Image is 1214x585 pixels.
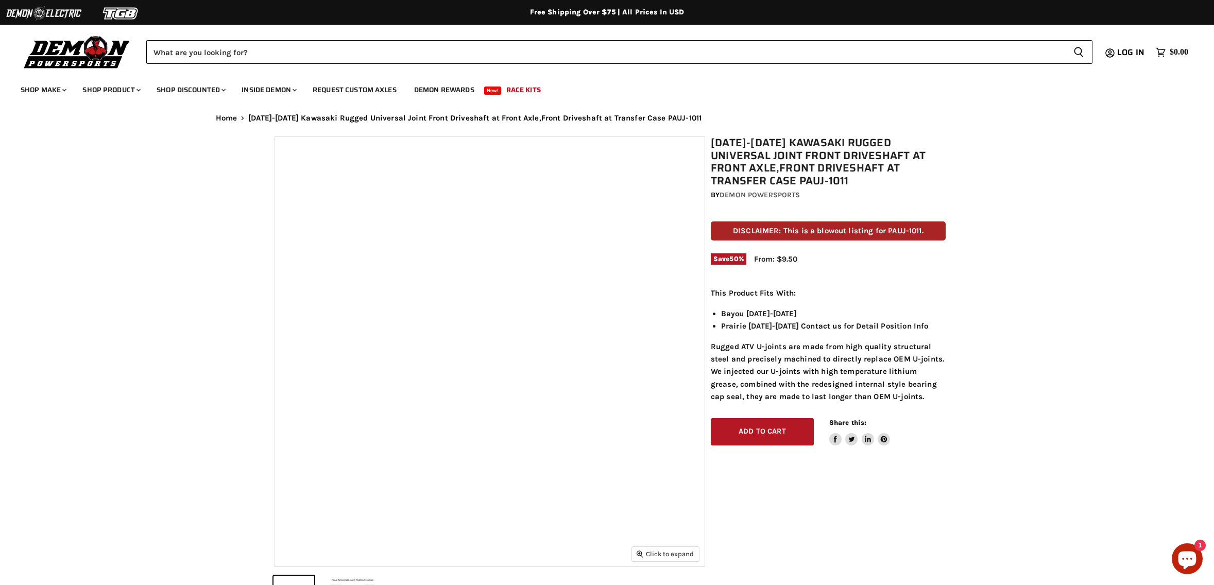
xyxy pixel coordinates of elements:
img: TGB Logo 2 [82,4,160,23]
span: Share this: [829,419,866,426]
span: Save % [711,253,746,265]
span: Click to expand [637,550,694,558]
a: Race Kits [499,79,549,100]
p: DISCLAIMER: This is a blowout listing for PAUJ-1011. [711,221,946,240]
button: Search [1065,40,1092,64]
div: Rugged ATV U-joints are made from high quality structural steel and precisely machined to directl... [711,287,946,403]
a: Inside Demon [234,79,303,100]
ul: Main menu [13,75,1186,100]
li: Prairie [DATE]-[DATE] Contact us for Detail Position Info [721,320,946,332]
input: Search [146,40,1065,64]
inbox-online-store-chat: Shopify online store chat [1169,543,1206,577]
span: Add to cart [739,427,786,436]
a: Shop Make [13,79,73,100]
span: From: $9.50 [754,254,797,264]
a: Shop Product [75,79,147,100]
li: Bayou [DATE]-[DATE] [721,307,946,320]
aside: Share this: [829,418,891,445]
span: 50 [729,255,738,263]
a: $0.00 [1151,45,1193,60]
span: $0.00 [1170,47,1188,57]
span: New! [484,87,502,95]
span: [DATE]-[DATE] Kawasaki Rugged Universal Joint Front Driveshaft at Front Axle,Front Driveshaft at ... [248,114,702,123]
a: Demon Powersports [720,191,800,199]
a: Demon Rewards [406,79,482,100]
p: This Product Fits With: [711,287,946,299]
div: Free Shipping Over $75 | All Prices In USD [195,8,1019,17]
img: Demon Powersports [21,33,133,70]
a: Request Custom Axles [305,79,404,100]
form: Product [146,40,1092,64]
a: Shop Discounted [149,79,232,100]
img: Demon Electric Logo 2 [5,4,82,23]
div: by [711,190,946,201]
nav: Breadcrumbs [195,114,1019,123]
button: Click to expand [632,547,699,561]
a: Home [216,114,237,123]
h1: [DATE]-[DATE] Kawasaki Rugged Universal Joint Front Driveshaft at Front Axle,Front Driveshaft at ... [711,136,946,187]
a: Log in [1113,48,1151,57]
span: Log in [1117,46,1144,59]
button: Add to cart [711,418,814,445]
